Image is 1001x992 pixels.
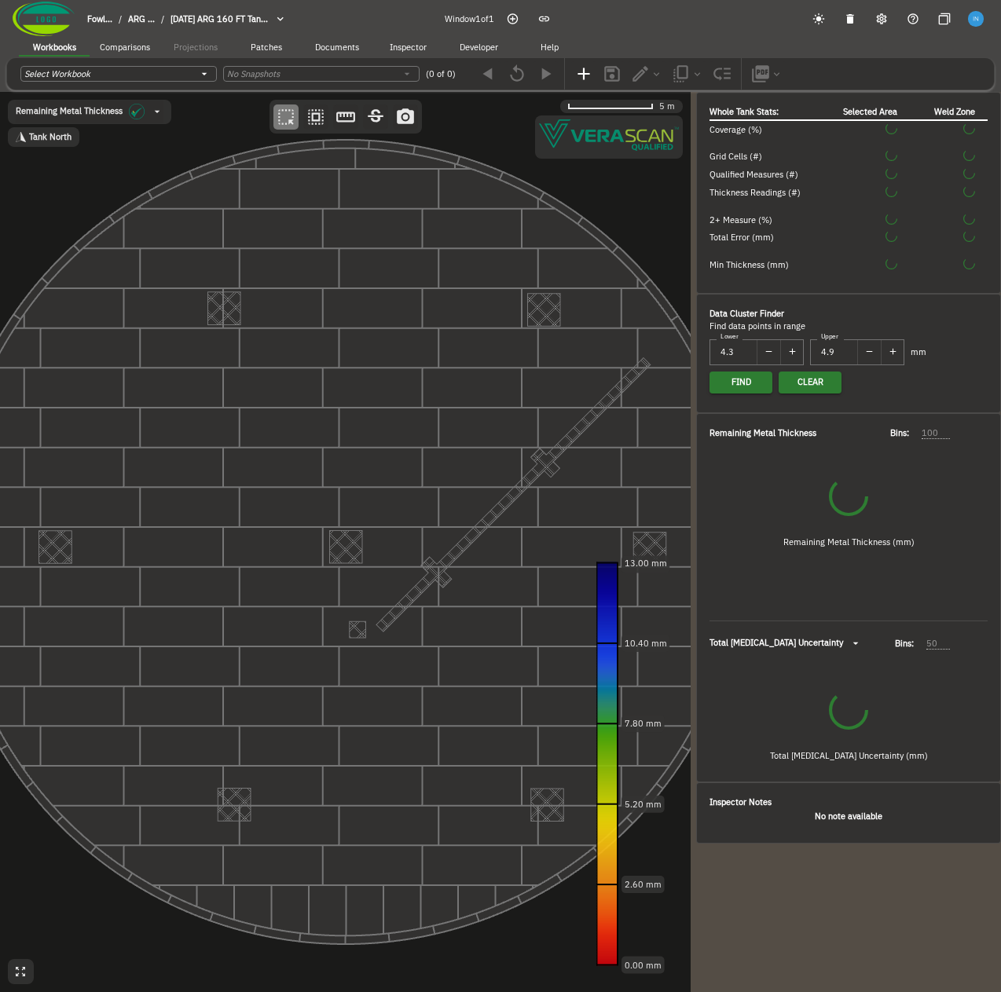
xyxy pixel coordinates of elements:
text: 0.00 mm [625,960,662,971]
span: Remaining Metal Thickness [709,426,816,440]
button: increase value [881,339,904,365]
text: 13.00 mm [625,558,667,569]
span: Coverage (%) [709,124,762,135]
span: Tank North [29,130,71,144]
button: decrease value [757,339,780,365]
span: Bins: [890,426,909,440]
span: Window 1 of 1 [445,13,494,26]
span: (0 of 0) [426,68,456,81]
i: Select Workbook [24,68,90,79]
span: Min Thickness (mm) [709,259,789,270]
span: Data Cluster Finder [709,308,784,319]
li: / [119,13,122,26]
span: Selected Area [843,106,897,117]
b: No note available [815,811,882,822]
span: Remaining Metal Thickness (mm) [783,536,915,549]
span: Clear [797,375,823,390]
img: Verascope qualified watermark [539,119,679,151]
span: [DATE] ARG 160 FT Tan... [170,13,268,24]
span: Total [MEDICAL_DATA] Uncertainty (mm) [770,749,928,763]
button: increase value [780,339,804,365]
text: 5.20 mm [625,799,662,810]
span: Find [731,375,751,390]
button: breadcrumb [81,8,300,31]
span: Workbooks [33,42,76,53]
span: Comparisons [100,42,150,53]
button: Find [709,372,772,394]
img: icon in the dropdown [129,104,145,119]
button: decrease value [857,339,881,365]
span: 2+ Measure (%) [709,214,772,225]
span: mm [911,346,926,359]
span: Thickness Readings (#) [709,187,801,198]
span: Documents [315,42,359,53]
span: Qualified Measures (#) [709,169,798,180]
span: Whole Tank Stats: [709,106,779,117]
span: Help [541,42,559,53]
label: Upper [821,332,838,342]
span: 5 m [659,100,675,113]
span: Total Error (mm) [709,232,774,243]
span: Fowl... [87,13,112,24]
span: Developer [460,42,498,53]
span: Inspector [390,42,427,53]
span: Remaining Metal Thickness [16,105,123,118]
div: Find data points in range [709,320,988,333]
button: Clear [779,372,841,394]
img: Company Logo [13,2,75,36]
span: Weld Zone [934,106,975,117]
text: 2.60 mm [625,879,662,890]
span: Total [MEDICAL_DATA] Uncertainty [709,637,843,650]
img: f6ffcea323530ad0f5eeb9c9447a59c5 [968,11,983,26]
label: Lower [720,332,739,342]
li: / [161,13,164,26]
span: Bins: [895,637,914,650]
span: ARG ... [128,13,155,24]
nav: breadcrumb [87,13,268,26]
span: Grid Cells (#) [709,151,762,162]
span: Inspector Notes [709,796,772,807]
text: 7.80 mm [625,718,662,729]
text: 10.40 mm [625,638,667,649]
i: No Snapshots [227,68,280,79]
span: Patches [251,42,282,53]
